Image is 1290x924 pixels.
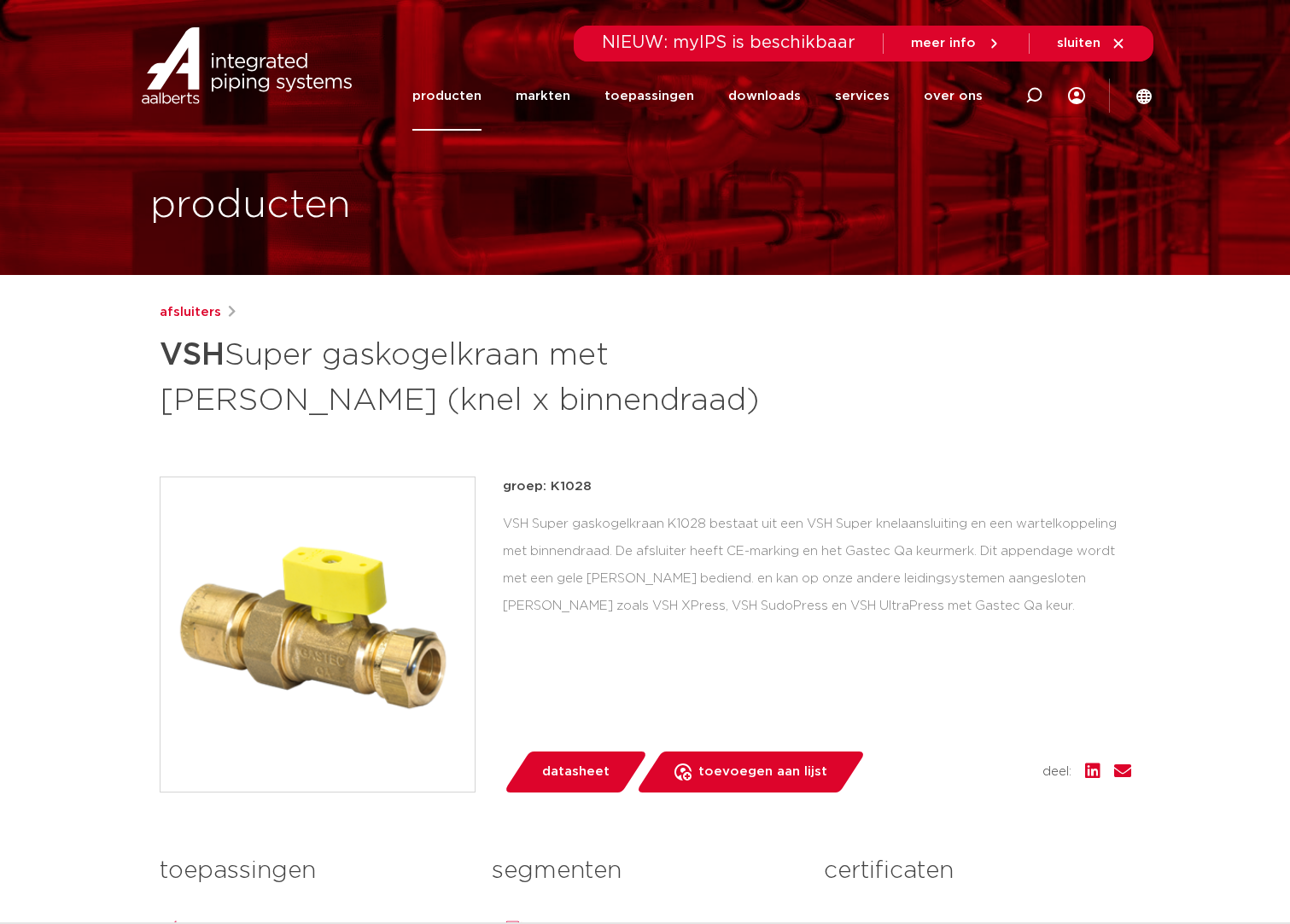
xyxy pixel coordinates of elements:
[503,477,1131,497] p: groep: K1028
[604,61,694,131] a: toepassingen
[161,477,475,792] img: Product Image for VSH Super gaskogelkraan met wartel (knel x binnendraad)
[150,178,351,233] h1: producten
[412,61,482,131] a: producten
[911,36,1001,51] a: meer info
[1068,61,1085,131] div: my IPS
[516,61,570,131] a: markten
[160,330,801,422] h1: Super gaskogelkraan met [PERSON_NAME] (knel x binnendraad)
[835,61,890,131] a: services
[412,61,983,131] nav: Menu
[728,61,801,131] a: downloads
[503,751,648,792] a: datasheet
[492,854,798,888] h3: segmenten
[1042,762,1071,782] span: deel:
[911,37,976,50] span: meer info
[160,854,466,888] h3: toepassingen
[503,511,1131,619] div: VSH Super gaskogelkraan K1028 bestaat uit een VSH Super knelaansluiting en een wartelkoppeling me...
[924,61,983,131] a: over ons
[1057,37,1100,50] span: sluiten
[1057,36,1126,51] a: sluiten
[698,758,827,786] span: toevoegen aan lijst
[160,340,225,371] strong: VSH
[602,34,855,51] span: NIEUW: myIPS is beschikbaar
[824,854,1130,888] h3: certificaten
[160,302,221,323] a: afsluiters
[542,758,610,786] span: datasheet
